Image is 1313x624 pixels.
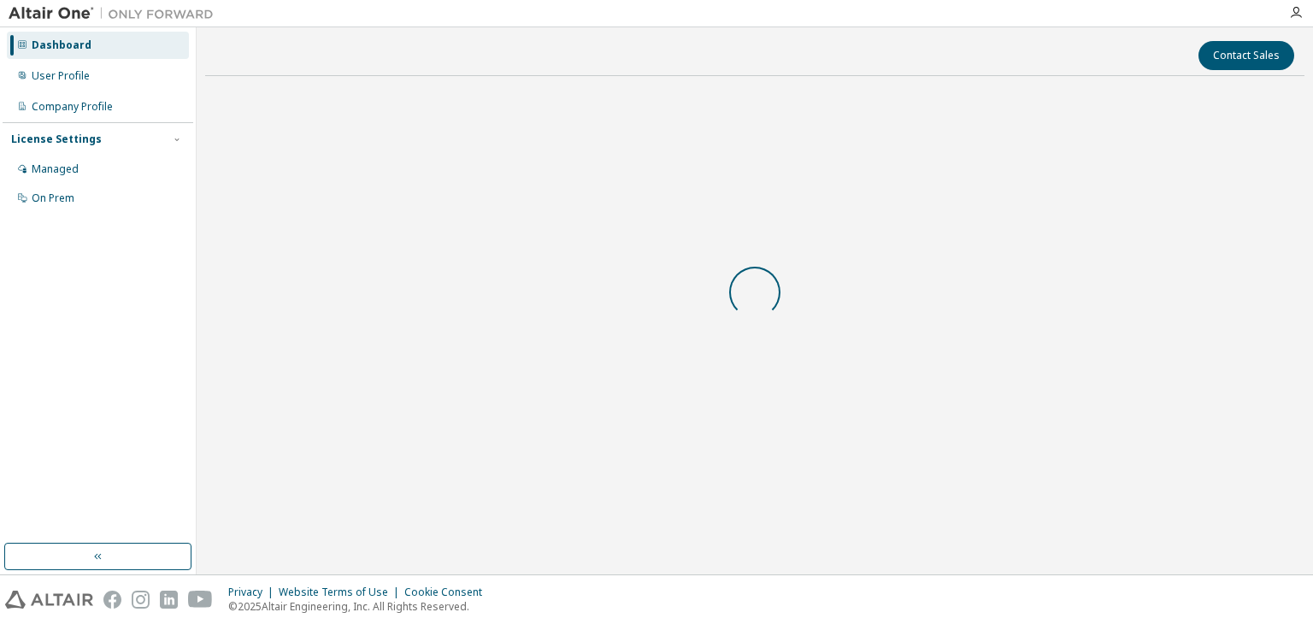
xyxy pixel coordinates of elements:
[103,591,121,609] img: facebook.svg
[32,69,90,83] div: User Profile
[32,162,79,176] div: Managed
[160,591,178,609] img: linkedin.svg
[9,5,222,22] img: Altair One
[32,191,74,205] div: On Prem
[228,599,492,614] p: © 2025 Altair Engineering, Inc. All Rights Reserved.
[5,591,93,609] img: altair_logo.svg
[404,586,492,599] div: Cookie Consent
[11,132,102,146] div: License Settings
[228,586,279,599] div: Privacy
[279,586,404,599] div: Website Terms of Use
[188,591,213,609] img: youtube.svg
[32,38,91,52] div: Dashboard
[132,591,150,609] img: instagram.svg
[32,100,113,114] div: Company Profile
[1198,41,1294,70] button: Contact Sales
